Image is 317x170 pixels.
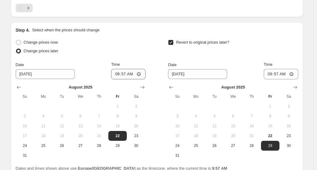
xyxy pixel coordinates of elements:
span: 18 [189,133,203,138]
span: 22 [263,133,277,138]
button: Monday August 4 2025 [187,111,205,121]
button: Sunday August 3 2025 [16,111,34,121]
span: 10 [171,124,184,128]
th: Wednesday [224,92,242,101]
span: 26 [55,143,69,148]
span: 10 [18,124,32,128]
button: Sunday August 24 2025 [168,141,187,151]
span: Su [171,94,184,99]
button: Show previous month, July 2025 [167,83,175,92]
button: Saturday August 23 2025 [279,131,298,141]
button: Saturday August 30 2025 [127,141,145,151]
span: 11 [189,124,203,128]
button: Tuesday August 12 2025 [53,121,71,131]
button: Thursday August 21 2025 [90,131,108,141]
button: Sunday August 17 2025 [168,131,187,141]
button: Wednesday August 6 2025 [224,111,242,121]
button: Tuesday August 19 2025 [53,131,71,141]
button: Monday August 11 2025 [187,121,205,131]
button: Friday August 15 2025 [261,121,279,131]
span: 17 [171,133,184,138]
th: Friday [261,92,279,101]
span: 7 [245,114,258,119]
span: 24 [171,143,184,148]
span: 1 [263,104,277,109]
span: Change prices now [24,40,58,45]
span: Fr [263,94,277,99]
input: 12:00 [111,69,146,79]
span: 27 [74,143,87,148]
span: Sa [129,94,143,99]
button: Friday August 8 2025 [108,111,127,121]
span: 22 [111,133,124,138]
th: Wednesday [71,92,90,101]
span: 13 [226,124,240,128]
span: Mo [37,94,50,99]
th: Monday [34,92,53,101]
th: Saturday [127,92,145,101]
span: 25 [37,143,50,148]
button: Thursday August 7 2025 [242,111,261,121]
button: Wednesday August 27 2025 [224,141,242,151]
span: Fr [111,94,124,99]
span: 19 [208,133,221,138]
button: Thursday August 28 2025 [90,141,108,151]
button: Tuesday August 26 2025 [205,141,224,151]
button: Show next month, September 2025 [291,83,299,92]
span: Su [18,94,32,99]
th: Tuesday [53,92,71,101]
th: Thursday [242,92,261,101]
th: Tuesday [205,92,224,101]
span: 5 [208,114,221,119]
span: 15 [111,124,124,128]
button: Saturday August 16 2025 [279,121,298,131]
button: Monday August 18 2025 [34,131,53,141]
span: 23 [129,133,143,138]
span: Tu [55,94,69,99]
input: 8/22/2025 [16,69,75,79]
span: Date [16,62,24,67]
span: 9 [129,114,143,119]
button: Tuesday August 5 2025 [53,111,71,121]
span: 23 [282,133,295,138]
span: 15 [263,124,277,128]
th: Sunday [168,92,187,101]
span: 3 [18,114,32,119]
button: Sunday August 17 2025 [16,131,34,141]
th: Saturday [279,92,298,101]
span: 16 [282,124,295,128]
button: Tuesday August 12 2025 [205,121,224,131]
span: 12 [208,124,221,128]
span: 19 [55,133,69,138]
button: Tuesday August 26 2025 [53,141,71,151]
button: Next [24,4,33,12]
span: 21 [245,133,258,138]
button: Saturday August 9 2025 [127,111,145,121]
span: 16 [129,124,143,128]
button: Monday August 4 2025 [34,111,53,121]
span: 9 [282,114,295,119]
button: Wednesday August 13 2025 [224,121,242,131]
button: Show next month, September 2025 [138,83,147,92]
button: Thursday August 28 2025 [242,141,261,151]
button: Friday August 15 2025 [108,121,127,131]
span: 26 [208,143,221,148]
span: Th [92,94,106,99]
span: 28 [245,143,258,148]
th: Sunday [16,92,34,101]
button: Today Friday August 22 2025 [108,131,127,141]
span: 13 [74,124,87,128]
span: 8 [111,114,124,119]
button: Friday August 8 2025 [261,111,279,121]
span: Date [168,62,176,67]
button: Show previous month, July 2025 [14,83,23,92]
button: Saturday August 2 2025 [279,101,298,111]
span: 30 [129,143,143,148]
button: Wednesday August 27 2025 [71,141,90,151]
button: Thursday August 14 2025 [242,121,261,131]
button: Wednesday August 6 2025 [71,111,90,121]
span: Time [111,62,120,67]
span: 20 [226,133,240,138]
span: 24 [18,143,32,148]
button: Tuesday August 5 2025 [205,111,224,121]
